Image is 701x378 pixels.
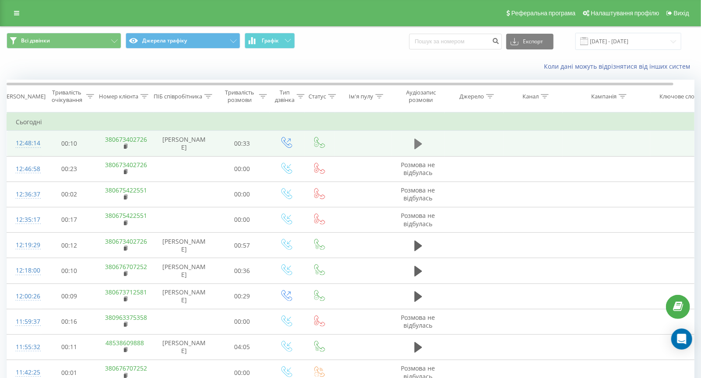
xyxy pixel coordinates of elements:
td: 00:11 [42,334,97,360]
td: 00:12 [42,233,97,258]
td: 00:23 [42,156,97,182]
div: Open Intercom Messenger [671,329,692,350]
td: [PERSON_NAME] [154,258,215,283]
div: Тривалість очікування [49,89,84,104]
div: Статус [308,93,326,100]
td: 00:16 [42,309,97,334]
div: 12:00:26 [16,288,33,305]
td: 00:36 [215,258,270,283]
td: 00:10 [42,131,97,156]
td: 00:09 [42,283,97,309]
button: Всі дзвінки [7,33,121,49]
span: Розмова не відбулась [401,313,435,329]
td: 00:00 [215,182,270,207]
td: 00:00 [215,207,270,232]
a: 380673402726 [105,161,147,169]
span: Розмова не відбулась [401,161,435,177]
td: [PERSON_NAME] [154,131,215,156]
a: 380676707252 [105,364,147,372]
a: Коли дані можуть відрізнятися вiд інших систем [544,62,694,70]
td: 04:05 [215,334,270,360]
td: [PERSON_NAME] [154,283,215,309]
div: 12:18:00 [16,262,33,279]
a: 380673712581 [105,288,147,296]
span: Вихід [674,10,689,17]
span: Налаштування профілю [591,10,659,17]
td: 00:02 [42,182,97,207]
div: 12:35:17 [16,211,33,228]
span: Розмова не відбулась [401,211,435,227]
div: 12:48:14 [16,135,33,152]
td: [PERSON_NAME] [154,233,215,258]
td: 00:33 [215,131,270,156]
div: Тип дзвінка [275,89,294,104]
button: Джерела трафіку [126,33,240,49]
td: 00:00 [215,309,270,334]
a: 380676707252 [105,262,147,271]
div: Ім'я пулу [349,93,373,100]
div: Тривалість розмови [222,89,257,104]
button: Графік [245,33,295,49]
div: Кампанія [591,93,617,100]
td: 00:00 [215,156,270,182]
div: 12:46:58 [16,161,33,178]
td: 00:17 [42,207,97,232]
div: 12:36:37 [16,186,33,203]
span: Всі дзвінки [21,37,50,44]
td: [PERSON_NAME] [154,334,215,360]
div: 11:59:37 [16,313,33,330]
a: 380673402726 [105,237,147,245]
td: 00:29 [215,283,270,309]
a: 380675422551 [105,186,147,194]
div: ПІБ співробітника [154,93,202,100]
span: Розмова не відбулась [401,186,435,202]
div: 11:55:32 [16,339,33,356]
button: Експорт [506,34,554,49]
div: Джерело [459,93,484,100]
td: 00:57 [215,233,270,258]
div: 12:19:29 [16,237,33,254]
div: Номер клієнта [99,93,138,100]
div: Канал [522,93,539,100]
a: 48538609888 [106,339,144,347]
div: Аудіозапис розмови [400,89,442,104]
span: Графік [262,38,279,44]
input: Пошук за номером [409,34,502,49]
a: 380675422551 [105,211,147,220]
td: 00:10 [42,258,97,283]
span: Реферальна програма [512,10,576,17]
div: [PERSON_NAME] [1,93,46,100]
a: 380673402726 [105,135,147,143]
a: 380963375358 [105,313,147,322]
